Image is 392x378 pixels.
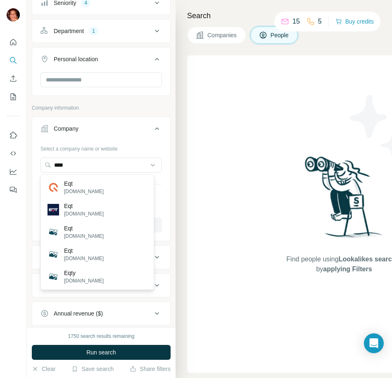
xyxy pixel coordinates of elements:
p: [DOMAIN_NAME] [64,277,104,285]
p: Eqt [64,202,104,210]
button: HQ location [32,275,170,295]
p: Eqty [64,269,104,277]
p: [DOMAIN_NAME] [64,188,104,195]
div: 1 [89,27,98,35]
img: Avatar [7,8,20,22]
button: Use Surfe on LinkedIn [7,128,20,143]
p: 15 [292,17,300,26]
button: Enrich CSV [7,71,20,86]
button: Dashboard [7,164,20,179]
button: Company [32,119,170,142]
p: Eqt [64,179,104,188]
button: Industry [32,247,170,267]
p: 5 [318,17,322,26]
button: Quick start [7,35,20,50]
p: Eqt [64,224,104,232]
button: Search [7,53,20,68]
h4: Search [187,10,382,22]
span: Run search [86,348,116,356]
button: Use Surfe API [7,146,20,161]
div: Department [54,27,84,35]
div: Personal location [54,55,98,63]
button: Buy credits [335,16,374,27]
button: Annual revenue ($) [32,304,170,323]
img: Eqt [48,249,59,260]
button: Personal location [32,49,170,72]
div: 1750 search results remaining [68,333,135,340]
span: People [271,31,290,39]
div: Open Intercom Messenger [364,333,384,353]
img: Eqt [48,204,59,215]
button: Run search [32,345,171,360]
button: Save search [71,365,114,373]
p: [DOMAIN_NAME] [64,232,104,240]
button: Share filters [130,365,171,373]
button: My lists [7,89,20,104]
button: Feedback [7,182,20,197]
img: Eqt [48,182,59,193]
p: Eqt [64,246,104,255]
div: Select a company name or website [40,142,162,153]
div: Company [54,124,78,133]
img: Eqt [48,226,59,238]
span: Companies [207,31,238,39]
button: Department1 [32,21,170,41]
p: [DOMAIN_NAME] [64,255,104,262]
button: Clear [32,365,55,373]
img: Eqty [48,271,59,282]
p: [DOMAIN_NAME] [64,210,104,218]
p: Company information [32,104,171,112]
div: Annual revenue ($) [54,309,103,318]
span: applying Filters [323,266,372,273]
img: Surfe Illustration - Woman searching with binoculars [301,154,387,246]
